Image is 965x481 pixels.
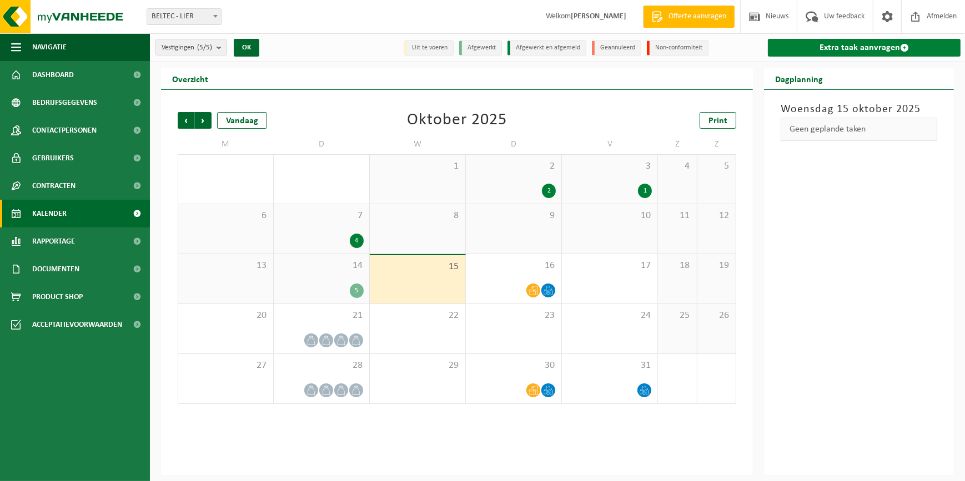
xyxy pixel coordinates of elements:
span: 27 [184,360,268,372]
td: D [466,134,562,154]
span: 24 [567,310,652,322]
span: 12 [703,210,730,222]
span: Print [708,117,727,125]
span: 26 [703,310,730,322]
td: V [562,134,658,154]
span: Rapportage [32,227,75,255]
span: 13 [184,260,268,272]
span: 15 [375,261,460,273]
span: 18 [664,260,691,272]
td: W [370,134,466,154]
li: Afgewerkt [459,40,502,55]
span: Bedrijfsgegevens [32,89,97,117]
span: Contactpersonen [32,117,97,144]
span: 3 [567,160,652,173]
span: 20 [184,310,268,322]
span: 23 [471,310,556,322]
strong: [PERSON_NAME] [571,12,626,21]
span: Documenten [32,255,79,283]
span: 7 [279,210,364,222]
span: 30 [471,360,556,372]
h3: Woensdag 15 oktober 2025 [781,101,937,118]
div: Vandaag [217,112,267,129]
span: 25 [664,310,691,322]
span: 8 [375,210,460,222]
span: 14 [279,260,364,272]
span: 22 [375,310,460,322]
span: 28 [279,360,364,372]
span: 17 [567,260,652,272]
div: 5 [350,283,364,298]
h2: Dagplanning [764,68,834,89]
div: Oktober 2025 [407,112,507,129]
button: Vestigingen(5/5) [155,39,227,55]
div: 4 [350,234,364,248]
li: Geannuleerd [592,40,641,55]
span: 6 [184,210,268,222]
span: 1 [375,160,460,173]
a: Offerte aanvragen [643,6,735,28]
span: Gebruikers [32,144,74,172]
div: 1 [638,184,652,198]
span: 16 [471,260,556,272]
div: 2 [542,184,556,198]
span: Volgende [195,112,212,129]
count: (5/5) [197,44,212,51]
span: 10 [567,210,652,222]
li: Afgewerkt en afgemeld [507,40,586,55]
span: 29 [375,360,460,372]
span: 4 [664,160,691,173]
span: 11 [664,210,691,222]
td: M [178,134,274,154]
span: Vestigingen [162,39,212,56]
span: Vorige [178,112,194,129]
span: 2 [471,160,556,173]
div: Geen geplande taken [781,118,937,141]
span: Product Shop [32,283,83,311]
span: BELTEC - LIER [147,9,221,24]
span: Contracten [32,172,76,200]
span: Acceptatievoorwaarden [32,311,122,338]
span: 31 [567,360,652,372]
span: 21 [279,310,364,322]
span: Kalender [32,200,67,227]
h2: Overzicht [161,68,219,89]
button: OK [234,39,259,57]
span: 19 [703,260,730,272]
span: Navigatie [32,33,67,61]
td: Z [697,134,736,154]
span: 9 [471,210,556,222]
span: Dashboard [32,61,74,89]
a: Print [700,112,736,129]
span: Offerte aanvragen [666,11,729,22]
li: Uit te voeren [404,40,454,55]
td: D [274,134,370,154]
a: Extra taak aanvragen [768,39,961,57]
span: 5 [703,160,730,173]
td: Z [658,134,697,154]
li: Non-conformiteit [647,40,708,55]
span: BELTEC - LIER [147,8,222,25]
